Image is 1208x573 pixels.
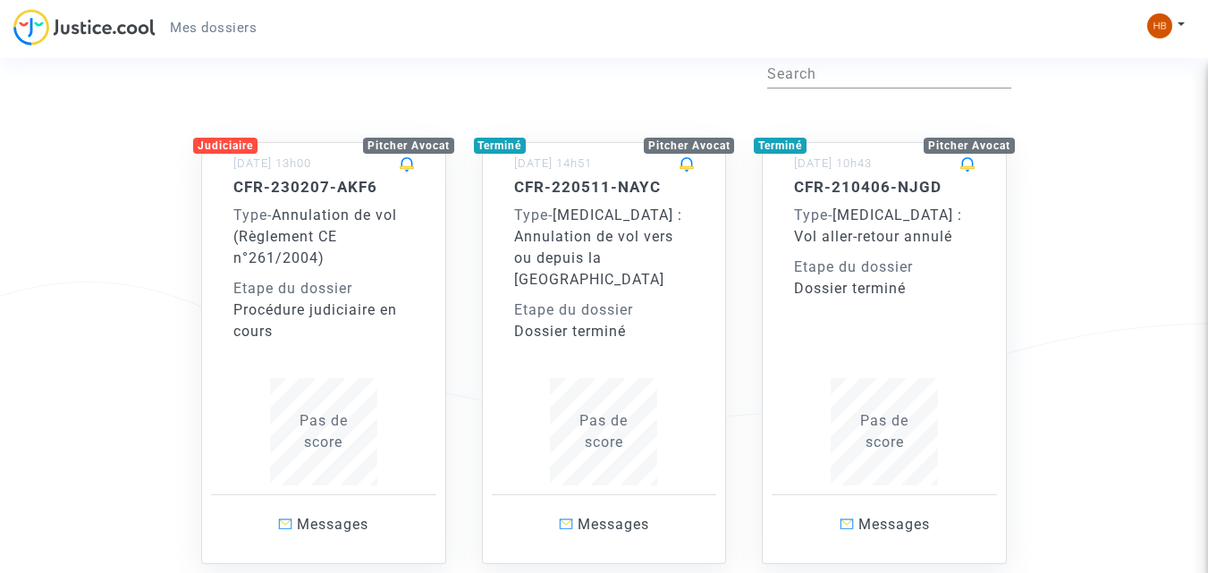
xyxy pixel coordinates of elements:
[744,106,1025,564] a: TerminéPitcher Avocat[DATE] 10h43CFR-210406-NJGDType-[MEDICAL_DATA] : Vol aller-retour annuléEtap...
[233,178,414,196] h5: CFR-230207-AKF6
[794,278,975,299] div: Dossier terminé
[1147,13,1172,38] img: 00ed9a99d28c14031c24cbf863064447
[233,206,272,223] span: -
[514,206,553,223] span: -
[363,138,454,154] div: Pitcher Avocat
[794,257,975,278] div: Etape du dossier
[794,206,832,223] span: -
[514,206,682,288] span: [MEDICAL_DATA] : Annulation de vol vers ou depuis la [GEOGRAPHIC_DATA]
[514,299,695,321] div: Etape du dossier
[233,299,414,342] div: Procédure judiciaire en cours
[794,206,962,245] span: [MEDICAL_DATA] : Vol aller-retour annulé
[13,9,156,46] img: jc-logo.svg
[579,412,628,451] span: Pas de score
[858,516,930,533] span: Messages
[193,138,258,154] div: Judiciaire
[644,138,735,154] div: Pitcher Avocat
[794,156,872,170] small: [DATE] 10h43
[300,412,348,451] span: Pas de score
[514,156,592,170] small: [DATE] 14h51
[578,516,649,533] span: Messages
[492,494,717,554] a: Messages
[233,206,267,223] span: Type
[794,206,828,223] span: Type
[474,138,527,154] div: Terminé
[183,106,464,564] a: JudiciairePitcher Avocat[DATE] 13h00CFR-230207-AKF6Type-Annulation de vol (Règlement CE n°261/200...
[860,412,908,451] span: Pas de score
[514,321,695,342] div: Dossier terminé
[170,20,257,36] span: Mes dossiers
[156,14,271,41] a: Mes dossiers
[464,106,745,564] a: TerminéPitcher Avocat[DATE] 14h51CFR-220511-NAYCType-[MEDICAL_DATA] : Annulation de vol vers ou d...
[754,138,807,154] div: Terminé
[924,138,1015,154] div: Pitcher Avocat
[772,494,997,554] a: Messages
[233,206,397,266] span: Annulation de vol (Règlement CE n°261/2004)
[514,178,695,196] h5: CFR-220511-NAYC
[297,516,368,533] span: Messages
[794,178,975,196] h5: CFR-210406-NJGD
[211,494,436,554] a: Messages
[233,156,311,170] small: [DATE] 13h00
[233,278,414,299] div: Etape du dossier
[514,206,548,223] span: Type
